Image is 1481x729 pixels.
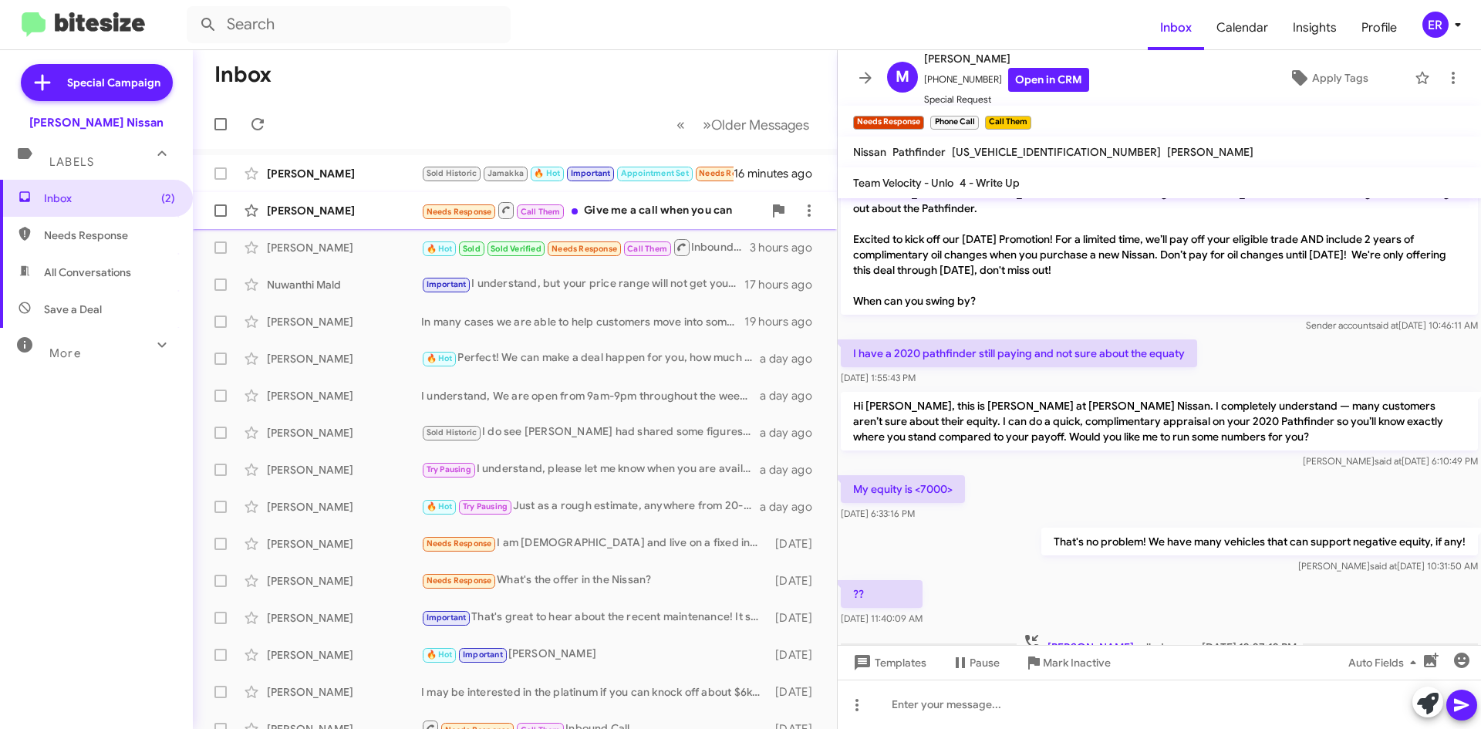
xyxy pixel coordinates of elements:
[427,650,453,660] span: 🔥 Hot
[427,464,471,474] span: Try Pausing
[421,314,744,329] div: In many cases we are able to help customers move into something newer with the same or even a low...
[421,388,760,403] div: I understand, We are open from 9am-9pm throughout the week, and from 9am-8pm [DATE]! Does this he...
[267,684,421,700] div: [PERSON_NAME]
[838,649,939,677] button: Templates
[552,244,617,254] span: Needs Response
[267,314,421,329] div: [PERSON_NAME]
[1370,560,1397,572] span: said at
[734,166,825,181] div: 16 minutes ago
[49,155,94,169] span: Labels
[985,116,1031,130] small: Call Them
[421,572,767,589] div: What's the offer in the Nissan?
[487,168,524,178] span: Jamakka
[1409,12,1464,38] button: ER
[621,168,689,178] span: Appointment Set
[521,207,561,217] span: Call Them
[267,388,421,403] div: [PERSON_NAME]
[421,349,760,367] div: Perfect! We can make a deal happen for you, how much money down are you looking to put for this p...
[267,425,421,440] div: [PERSON_NAME]
[44,302,102,317] span: Save a Deal
[853,176,953,190] span: Team Velocity - Unlo
[427,168,477,178] span: Sold Historic
[1306,319,1478,331] span: Sender account [DATE] 10:46:11 AM
[44,228,175,243] span: Needs Response
[267,499,421,515] div: [PERSON_NAME]
[267,166,421,181] div: [PERSON_NAME]
[930,116,978,130] small: Phone Call
[29,115,164,130] div: [PERSON_NAME] Nissan
[267,536,421,552] div: [PERSON_NAME]
[421,609,767,626] div: That's great to hear about the recent maintenance! It sounds like the vehicle is in good shape. W...
[267,203,421,218] div: [PERSON_NAME]
[571,168,611,178] span: Important
[767,610,825,626] div: [DATE]
[760,499,825,515] div: a day ago
[214,62,272,87] h1: Inbox
[676,115,685,134] span: «
[421,275,744,293] div: I understand, but your price range will not get you a 2025 SV, if everybody has their S models ab...
[627,244,667,254] span: Call Them
[427,501,453,511] span: 🔥 Hot
[960,176,1020,190] span: 4 - Write Up
[1043,649,1111,677] span: Mark Inactive
[939,649,1012,677] button: Pause
[1349,5,1409,50] a: Profile
[841,372,916,383] span: [DATE] 1:55:43 PM
[760,351,825,366] div: a day ago
[760,425,825,440] div: a day ago
[427,207,492,217] span: Needs Response
[703,115,711,134] span: »
[850,649,926,677] span: Templates
[841,179,1478,315] p: Hi [PERSON_NAME] it's [PERSON_NAME], General Sales Manager at [PERSON_NAME] Nissan. Thanks again ...
[187,6,511,43] input: Search
[21,64,173,101] a: Special Campaign
[463,650,503,660] span: Important
[1348,649,1422,677] span: Auto Fields
[1012,649,1123,677] button: Mark Inactive
[841,613,923,624] span: [DATE] 11:40:09 AM
[427,279,467,289] span: Important
[1303,455,1478,467] span: [PERSON_NAME] [DATE] 6:10:49 PM
[1375,455,1402,467] span: said at
[44,191,175,206] span: Inbox
[970,649,1000,677] span: Pause
[267,277,421,292] div: Nuwanthi Mald
[668,109,818,140] nav: Page navigation example
[1148,5,1204,50] span: Inbox
[534,168,560,178] span: 🔥 Hot
[49,346,81,360] span: More
[267,573,421,589] div: [PERSON_NAME]
[1017,633,1303,655] span: called you on [DATE] 12:27:12 PM
[1336,649,1435,677] button: Auto Fields
[1298,560,1478,572] span: [PERSON_NAME] [DATE] 10:31:50 AM
[924,49,1089,68] span: [PERSON_NAME]
[421,238,750,257] div: Inbound Call
[841,392,1478,451] p: Hi [PERSON_NAME], this is [PERSON_NAME] at [PERSON_NAME] Nissan. I completely understand — many c...
[841,580,923,608] p: ??
[767,573,825,589] div: [DATE]
[1312,64,1368,92] span: Apply Tags
[491,244,541,254] span: Sold Verified
[421,535,767,552] div: I am [DEMOGRAPHIC_DATA] and live on a fixed income. Although My health concerns are minimal.. I d...
[841,475,965,503] p: My equity is <7000>
[1204,5,1280,50] a: Calendar
[896,65,909,89] span: M
[421,646,767,663] div: [PERSON_NAME]
[1280,5,1349,50] a: Insights
[744,314,825,329] div: 19 hours ago
[67,75,160,90] span: Special Campaign
[667,109,694,140] button: Previous
[892,145,946,159] span: Pathfinder
[1167,145,1253,159] span: [PERSON_NAME]
[44,265,131,280] span: All Conversations
[924,68,1089,92] span: [PHONE_NUMBER]
[711,116,809,133] span: Older Messages
[1371,319,1398,331] span: said at
[760,462,825,478] div: a day ago
[463,244,481,254] span: Sold
[161,191,175,206] span: (2)
[267,240,421,255] div: [PERSON_NAME]
[427,613,467,623] span: Important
